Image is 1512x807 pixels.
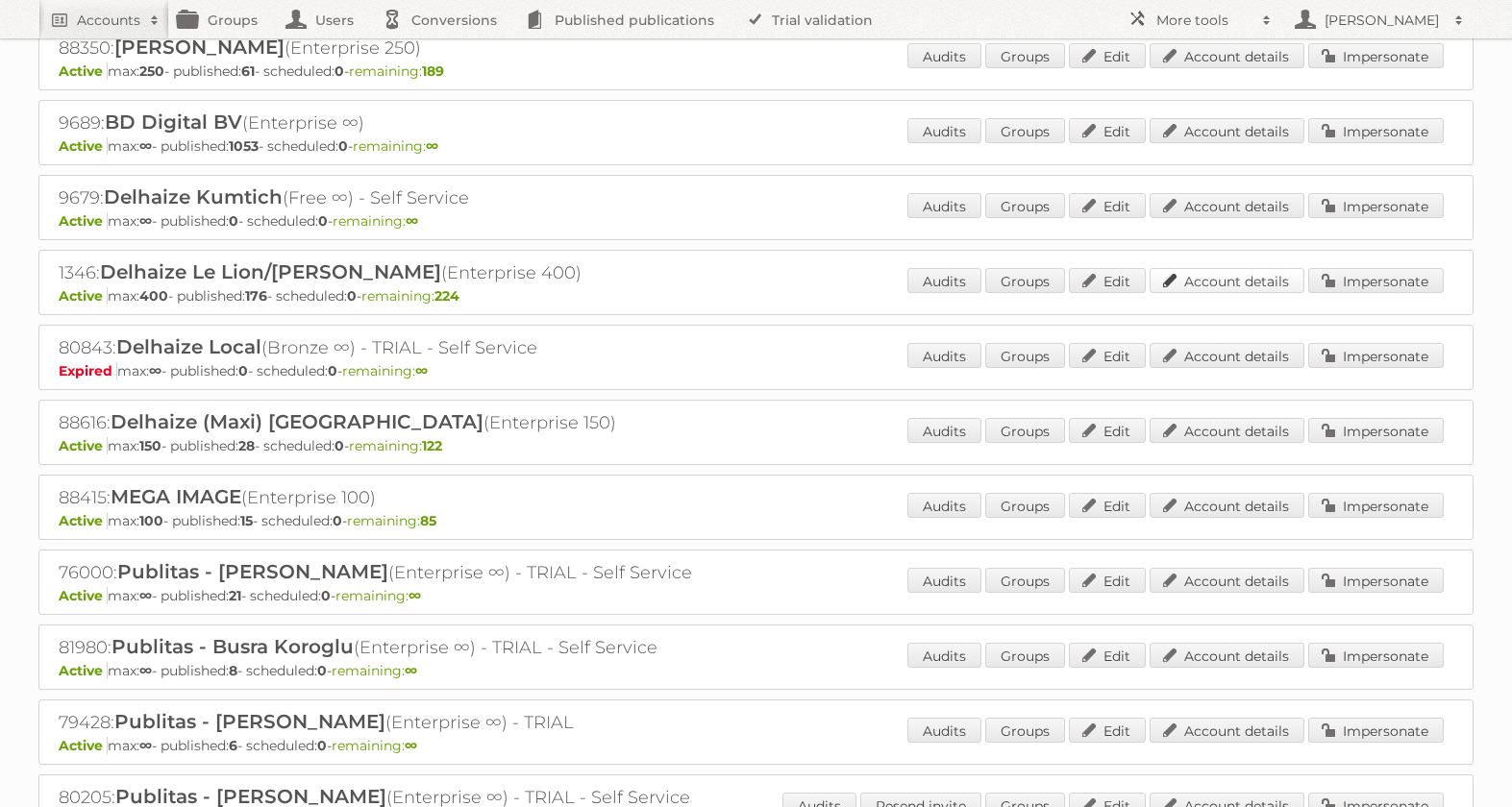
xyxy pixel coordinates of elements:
span: Delhaize Kumtich [104,185,283,208]
strong: ∞ [415,362,428,379]
a: Groups [985,193,1065,218]
span: remaining: [332,737,417,754]
h2: 79428: (Enterprise ∞) - TRIAL [59,710,731,735]
p: max: - published: - scheduled: - [59,362,1453,379]
a: Edit [1069,643,1146,668]
strong: ∞ [139,662,152,679]
strong: 6 [229,737,237,754]
span: Delhaize (Maxi) [GEOGRAPHIC_DATA] [111,410,483,433]
span: Publitas - Busra Koroglu [112,635,354,658]
h2: 88616: (Enterprise 150) [59,410,731,435]
a: Account details [1150,493,1304,518]
strong: 21 [229,587,241,604]
span: remaining: [349,62,444,80]
a: Groups [985,418,1065,443]
a: Impersonate [1308,718,1444,743]
a: Edit [1069,718,1146,743]
strong: 250 [139,62,164,80]
a: Groups [985,118,1065,143]
a: Account details [1150,343,1304,368]
strong: 0 [321,587,331,604]
a: Account details [1150,568,1304,593]
span: Delhaize Local [116,335,261,358]
span: Active [59,137,108,155]
strong: ∞ [139,212,152,230]
span: Publitas - [PERSON_NAME] [117,560,388,583]
span: MEGA IMAGE [111,485,241,508]
strong: 100 [139,512,163,529]
a: Impersonate [1308,643,1444,668]
a: Groups [985,343,1065,368]
a: Account details [1150,43,1304,68]
span: Active [59,287,108,305]
a: Edit [1069,268,1146,293]
span: Active [59,212,108,230]
span: remaining: [342,362,428,379]
strong: 0 [333,512,342,529]
a: Groups [985,718,1065,743]
a: Edit [1069,568,1146,593]
strong: ∞ [406,212,418,230]
span: Active [59,437,108,454]
strong: 0 [335,437,344,454]
a: Impersonate [1308,43,1444,68]
strong: ∞ [409,587,421,604]
span: BD Digital BV [105,110,242,134]
span: remaining: [332,662,417,679]
strong: 400 [139,287,168,305]
h2: Accounts [77,11,140,30]
a: Audits [907,343,981,368]
strong: 0 [317,737,327,754]
a: Audits [907,43,981,68]
a: Impersonate [1308,418,1444,443]
a: Edit [1069,118,1146,143]
p: max: - published: - scheduled: - [59,437,1453,454]
strong: 85 [420,512,436,529]
span: Active [59,512,108,529]
a: Account details [1150,268,1304,293]
strong: 0 [335,62,344,80]
span: Publitas - [PERSON_NAME] [114,710,385,733]
p: max: - published: - scheduled: - [59,212,1453,230]
strong: 28 [238,437,255,454]
a: Impersonate [1308,343,1444,368]
h2: 9689: (Enterprise ∞) [59,110,731,135]
strong: 0 [328,362,337,379]
a: Edit [1069,343,1146,368]
a: Impersonate [1308,193,1444,218]
a: Audits [907,118,981,143]
a: Groups [985,493,1065,518]
a: Audits [907,418,981,443]
a: Audits [907,193,981,218]
span: Active [59,587,108,604]
p: max: - published: - scheduled: - [59,137,1453,155]
a: Audits [907,643,981,668]
a: Edit [1069,418,1146,443]
h2: More tools [1156,11,1252,30]
strong: ∞ [426,137,438,155]
h2: 88350: (Enterprise 250) [59,36,731,61]
strong: 0 [318,212,328,230]
strong: 0 [238,362,248,379]
a: Account details [1150,118,1304,143]
strong: ∞ [149,362,161,379]
strong: 189 [422,62,444,80]
h2: 88415: (Enterprise 100) [59,485,731,510]
strong: 0 [229,212,238,230]
a: Groups [985,43,1065,68]
strong: ∞ [139,737,152,754]
strong: ∞ [405,737,417,754]
a: Audits [907,268,981,293]
span: Active [59,662,108,679]
a: Edit [1069,493,1146,518]
a: Edit [1069,193,1146,218]
a: Audits [907,568,981,593]
a: Groups [985,268,1065,293]
a: Impersonate [1308,118,1444,143]
span: Expired [59,362,117,379]
strong: ∞ [405,662,417,679]
strong: 61 [241,62,255,80]
span: remaining: [361,287,459,305]
h2: 9679: (Free ∞) - Self Service [59,185,731,210]
span: Delhaize Le Lion/[PERSON_NAME] [100,260,441,283]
